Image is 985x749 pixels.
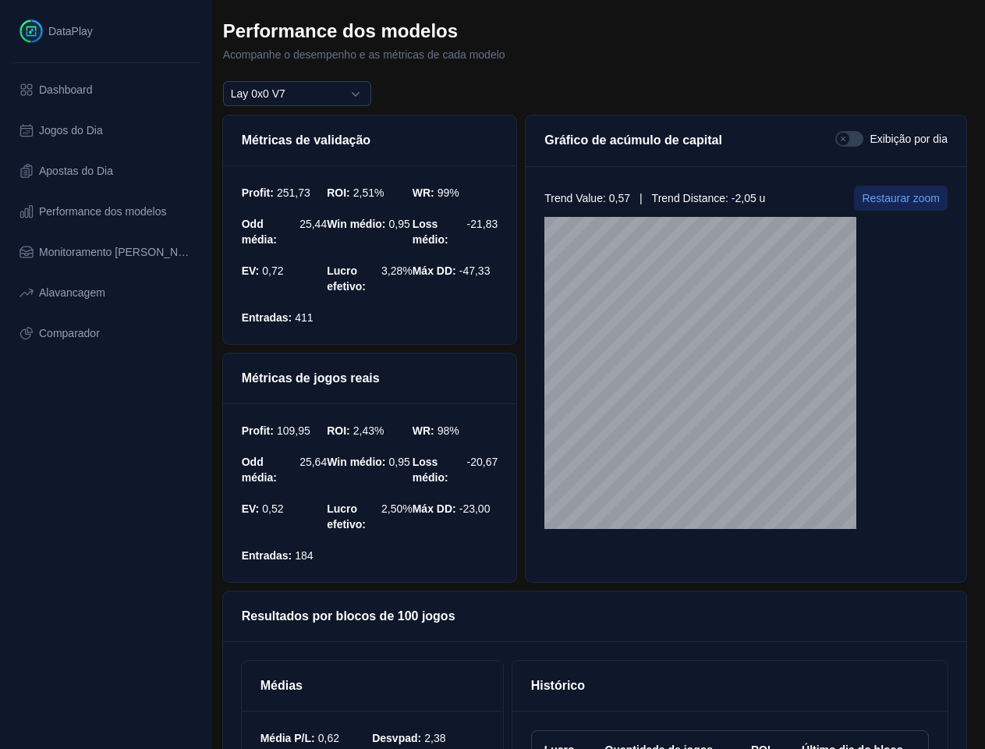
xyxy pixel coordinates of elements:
[39,325,100,341] span: Comparador
[413,216,464,247] p: Loss médio:
[6,69,206,110] a: Dashboard
[242,454,296,485] p: Odd média:
[438,185,459,201] p: 99%
[39,244,193,260] span: Monitoramento [PERSON_NAME]
[544,190,630,206] p: Trend Value: 0,57
[223,81,372,106] button: Lay 0x0 V7
[242,216,296,247] p: Odd média:
[413,501,456,532] p: Máx DD:
[327,185,350,201] p: ROI:
[295,310,313,325] p: 411
[327,454,385,485] p: Win médio:
[242,548,292,563] p: Entradas:
[6,313,206,353] a: Comparador
[299,216,327,247] p: 25,44
[6,191,206,232] a: Performance dos modelos
[39,285,105,300] span: Alavancagem
[413,263,456,294] p: Máx DD:
[260,730,315,746] p: Média P/L:
[327,423,350,438] p: ROI:
[242,131,498,150] p: Métricas de validação
[413,423,434,438] p: WR:
[6,272,206,313] a: Alavancagem
[424,730,445,746] p: 2,38
[372,730,421,746] p: Desvpad:
[327,501,378,532] p: Lucro efetivo:
[353,185,384,201] p: 2,51%
[39,82,93,98] span: Dashboard
[640,190,643,206] p: |
[6,110,206,151] a: Jogos do Dia
[6,232,206,272] a: Monitoramento [PERSON_NAME]
[870,131,948,151] p: Exibição por dia
[39,204,166,219] span: Performance dos modelos
[223,47,505,62] div: Acompanhe o desempenho e as métricas de cada modelo
[318,730,339,746] p: 0,62
[242,185,274,201] p: Profit:
[295,548,313,563] p: 184
[242,501,260,532] p: EV:
[389,216,410,247] p: 0,95
[231,86,285,101] span: Lay 0x0 V7
[299,454,327,485] p: 25,64
[531,676,929,695] p: Histórico
[381,501,413,532] p: 2,50%
[6,6,206,56] a: DataPlay
[413,454,464,485] p: Loss médio:
[544,131,722,151] p: Gráfico de acúmulo de capital
[467,216,498,247] p: -21,83
[652,190,766,206] p: Trend Distance: -2,05 u
[389,454,410,485] p: 0,95
[262,263,283,294] p: 0,72
[459,501,491,532] p: -23,00
[39,163,113,179] span: Apostas do Dia
[277,185,310,201] p: 251,73
[242,263,260,294] p: EV:
[353,423,384,438] p: 2,43%
[242,423,274,438] p: Profit:
[39,122,103,138] span: Jogos do Dia
[277,423,310,438] p: 109,95
[48,23,93,39] span: DataPlay
[242,310,292,325] p: Entradas:
[327,216,385,247] p: Win médio:
[327,263,378,294] p: Lucro efetivo:
[262,501,283,532] p: 0,52
[223,19,505,44] h1: Performance dos modelos
[467,454,498,485] p: -20,67
[381,263,413,294] p: 3,28%
[242,369,498,388] p: Métricas de jogos reais
[242,607,948,626] p: Resultados por blocos de 100 jogos
[413,185,434,201] p: WR:
[6,151,206,191] a: Apostas do Dia
[459,263,491,294] p: -47,33
[260,676,484,695] p: Médias
[854,186,948,211] button: Restaurar zoom
[438,423,459,438] p: 98%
